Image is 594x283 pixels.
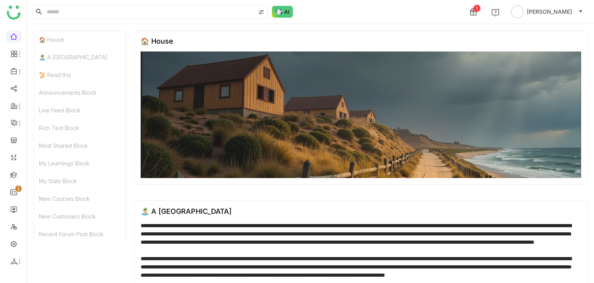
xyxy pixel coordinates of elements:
div: Announcements Block [34,84,126,101]
img: ask-buddy-normal.svg [272,6,293,18]
div: 🏠 House [34,31,126,48]
div: My Learnings Block [34,154,126,172]
div: Live Feed Block [34,101,126,119]
div: My Stats Block [34,172,126,190]
div: 🏝️ A [GEOGRAPHIC_DATA] [141,207,232,215]
div: New Courses Block [34,190,126,208]
div: New Customers Block [34,208,126,225]
img: help.svg [491,9,499,17]
nz-badge-sup: 1 [15,186,22,192]
p: 1 [17,185,20,193]
div: Rich Text Block [34,119,126,137]
div: 1 [473,5,480,12]
div: Recent Forum Post Block [34,225,126,243]
img: 68553b2292361c547d91f02a [141,51,581,178]
div: 🏠 House [141,37,173,45]
img: logo [7,6,21,20]
img: avatar [511,6,524,18]
div: Most Shared Block [34,137,126,154]
div: 📜 Read this [34,66,126,84]
div: 🏝️ A [GEOGRAPHIC_DATA] [34,48,126,66]
button: [PERSON_NAME] [510,6,585,18]
img: search-type.svg [258,9,264,15]
span: [PERSON_NAME] [527,7,572,16]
